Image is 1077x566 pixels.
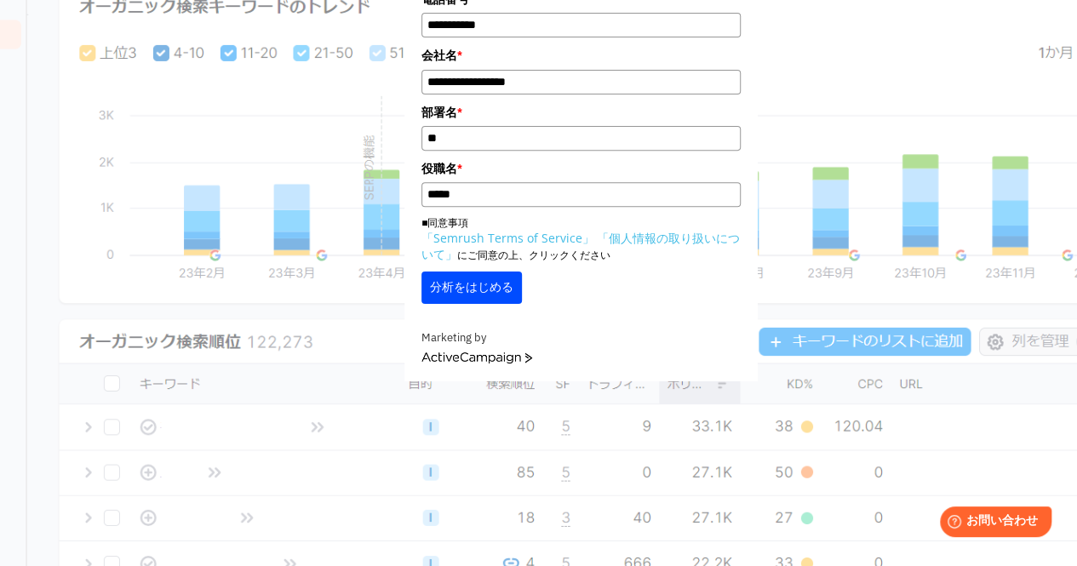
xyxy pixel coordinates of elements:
iframe: Help widget launcher [925,500,1058,547]
label: 会社名 [421,46,741,65]
button: 分析をはじめる [421,272,522,304]
a: 「個人情報の取り扱いについて」 [421,230,740,262]
p: ■同意事項 にご同意の上、クリックください [421,215,741,263]
div: Marketing by [421,329,741,347]
label: 役職名 [421,159,741,178]
label: 部署名 [421,103,741,122]
a: 「Semrush Terms of Service」 [421,230,594,246]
